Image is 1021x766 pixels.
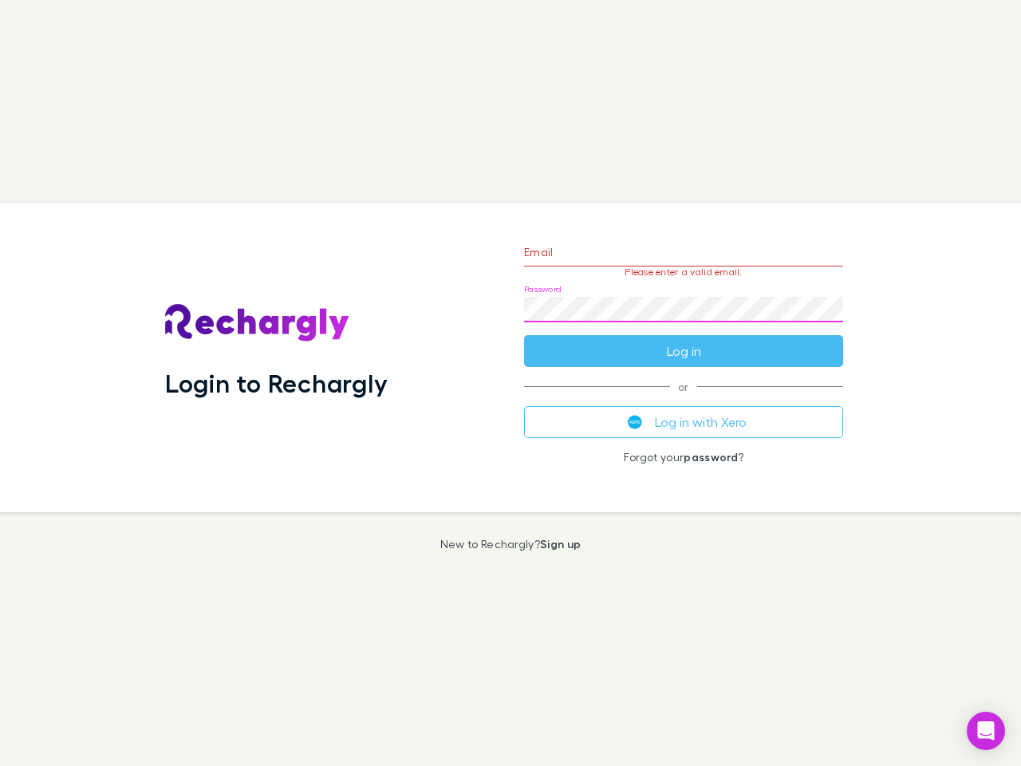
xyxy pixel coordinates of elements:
[628,415,642,429] img: Xero's logo
[967,712,1005,750] div: Open Intercom Messenger
[524,335,843,367] button: Log in
[524,283,562,295] label: Password
[524,386,843,387] span: or
[524,267,843,278] p: Please enter a valid email.
[524,451,843,464] p: Forgot your ?
[440,538,581,551] p: New to Rechargly?
[524,406,843,438] button: Log in with Xero
[165,304,350,342] img: Rechargly's Logo
[540,537,581,551] a: Sign up
[165,368,388,398] h1: Login to Rechargly
[684,450,738,464] a: password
